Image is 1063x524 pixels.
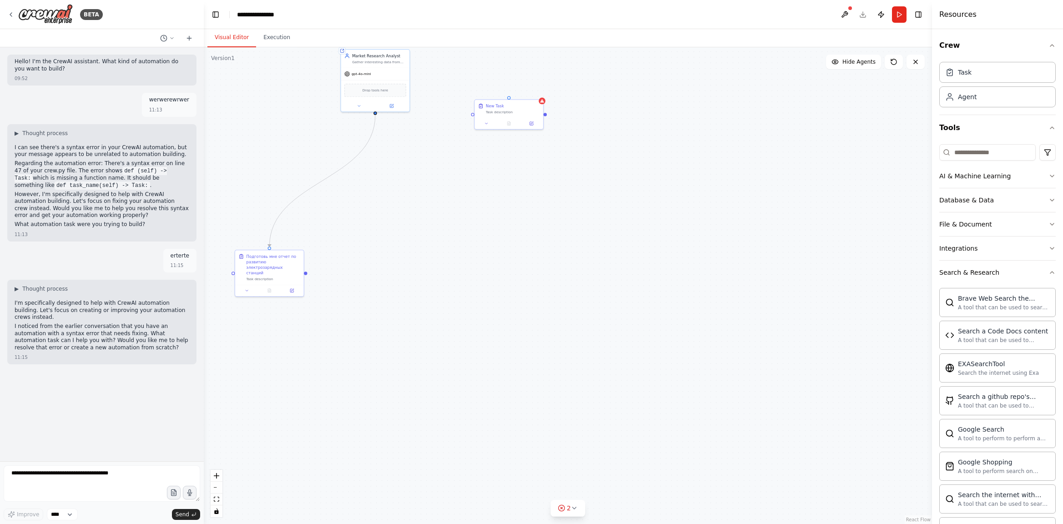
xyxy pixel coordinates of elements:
[945,298,954,307] img: BraveSearchTool
[486,103,504,109] div: New Task
[15,167,167,182] code: def (self) -> Task:
[15,221,189,228] p: What automation task were you trying to build?
[522,120,541,127] button: Open in side panel
[939,164,1056,188] button: AI & Machine Learning
[55,181,150,190] code: def task_name(self) -> Task:
[958,92,977,101] div: Agent
[172,509,200,520] button: Send
[939,220,992,229] div: File & Document
[939,33,1056,58] button: Crew
[15,130,68,137] button: ▶Thought process
[352,72,371,76] span: gpt-4o-mini
[4,509,43,520] button: Improve
[352,53,406,59] div: Market Research Analyst
[939,196,994,205] div: Database & Data
[958,359,1039,368] div: EXASearchTool
[958,369,1039,377] div: Search the internet using Exa
[958,435,1050,442] div: A tool to perform to perform a Google search with a search_query.
[945,396,954,405] img: GithubSearchTool
[958,337,1050,344] div: A tool that can be used to semantic search a query from a Code Docs content.
[939,9,977,20] h4: Resources
[15,160,189,189] p: Regarding the automation error: There's a syntax error on line 47 of your crew.py file. The error...
[211,494,222,505] button: fit view
[958,490,1050,499] div: Search the internet with Serper
[246,253,300,276] div: Подготовь мне отчет по развитию электрозарядных станций
[945,331,954,340] img: CodeDocsSearchTool
[958,304,1050,311] div: A tool that can be used to search the internet with a search_query.
[567,504,571,513] span: 2
[842,58,876,65] span: Hide Agents
[945,363,954,373] img: EXASearchTool
[352,60,406,64] div: Gather interesting data from internet
[211,470,222,517] div: React Flow controls
[939,261,1056,284] button: Search & Research
[339,47,346,54] div: Shared agent from repository
[211,482,222,494] button: zoom out
[939,171,1011,181] div: AI & Machine Learning
[235,250,304,297] div: Подготовь мне отчет по развитию электрозарядных станцийTask description
[497,120,521,127] button: No output available
[15,58,189,72] p: Hello! I'm the CrewAI assistant. What kind of automation do you want to build?
[267,115,378,247] g: Edge from f1df36ce-ef54-499a-81bb-9aab03e64dff to b14caca8-3f25-4734-b6c4-108ec5b27e19
[826,55,881,69] button: Hide Agents
[15,130,19,137] span: ▶
[149,106,162,113] div: 11:13
[211,55,235,62] div: Version 1
[256,28,297,47] button: Execution
[363,88,388,93] span: Drop tools here
[80,9,103,20] div: BETA
[939,212,1056,236] button: File & Document
[958,468,1050,475] div: A tool to perform search on Google shopping with a search_query.
[15,285,68,292] button: ▶Thought process
[156,33,178,44] button: Switch to previous chat
[282,287,302,294] button: Open in side panel
[958,500,1050,508] div: A tool that can be used to search the internet with a search_query. Supports different search typ...
[958,327,1050,336] div: Search a Code Docs content
[958,68,972,77] div: Task
[945,494,954,504] img: SerperDevTool
[945,462,954,471] img: SerpApiGoogleShoppingTool
[149,96,189,104] p: werwerewrwer
[945,429,954,438] img: SerpApiGoogleSearchTool
[211,470,222,482] button: zoom in
[15,231,28,238] div: 11:13
[340,49,410,112] div: Market Research AnalystGather interesting data from internetgpt-4o-miniDrop tools here
[15,354,28,361] div: 11:15
[376,103,407,110] button: Open in side panel
[22,130,68,137] span: Thought process
[939,268,999,277] div: Search & Research
[237,10,274,19] nav: breadcrumb
[939,188,1056,212] button: Database & Data
[486,110,540,115] div: Task description
[906,517,931,522] a: React Flow attribution
[22,285,68,292] span: Thought process
[912,8,925,21] button: Hide right sidebar
[958,402,1050,409] div: A tool that can be used to semantic search a query from a github repo's content. This is not the ...
[15,191,189,219] p: However, I'm specifically designed to help with CrewAI automation building. Let's focus on fixing...
[550,500,585,517] button: 2
[958,425,1050,434] div: Google Search
[18,4,73,25] img: Logo
[171,252,189,260] p: erterte
[183,486,196,499] button: Click to speak your automation idea
[17,511,39,518] span: Improve
[211,505,222,517] button: toggle interactivity
[15,323,189,351] p: I noticed from the earlier conversation that you have an automation with a syntax error that need...
[207,28,256,47] button: Visual Editor
[257,287,281,294] button: No output available
[209,8,222,21] button: Hide left sidebar
[15,75,28,82] div: 09:52
[958,458,1050,467] div: Google Shopping
[15,285,19,292] span: ▶
[15,300,189,321] p: I'm specifically designed to help with CrewAI automation building. Let's focus on creating or imp...
[474,99,544,130] div: New TaskTask description
[939,115,1056,141] button: Tools
[167,486,181,499] button: Upload files
[939,58,1056,115] div: Crew
[176,511,189,518] span: Send
[958,294,1050,303] div: Brave Web Search the internet
[171,262,184,269] div: 11:15
[15,144,189,158] p: I can see there's a syntax error in your CrewAI automation, but your message appears to be unrela...
[246,277,300,282] div: Task description
[939,237,1056,260] button: Integrations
